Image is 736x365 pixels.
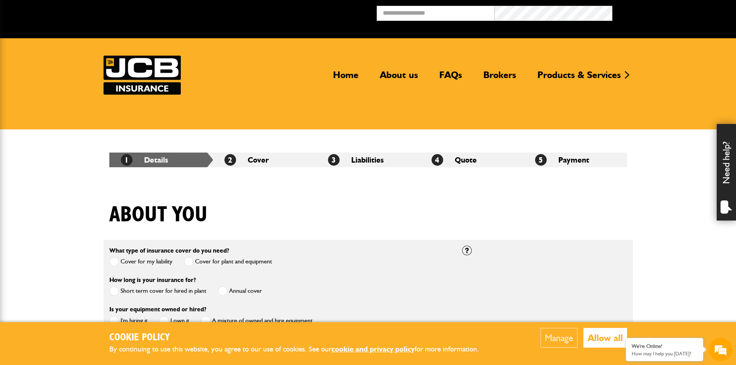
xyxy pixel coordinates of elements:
[109,306,206,312] label: Is your equipment owned or hired?
[109,277,196,283] label: How long is your insurance for?
[109,257,172,267] label: Cover for my liability
[109,343,492,355] p: By continuing to use this website, you agree to our use of cookies. See our for more information.
[201,316,313,326] label: A mixture of owned and hire equipment
[524,153,627,167] li: Payment
[331,345,415,353] a: cookie and privacy policy
[433,69,468,87] a: FAQs
[612,6,730,18] button: Broker Login
[374,69,424,87] a: About us
[109,316,148,326] label: I'm hiring it
[632,351,697,357] p: How may I help you today?
[159,316,189,326] label: I own it
[218,286,262,296] label: Annual cover
[109,286,206,296] label: Short term cover for hired in plant
[717,124,736,221] div: Need help?
[420,153,524,167] li: Quote
[109,332,492,344] h2: Cookie Policy
[632,343,697,350] div: We're Online!
[583,328,627,348] button: Allow all
[213,153,316,167] li: Cover
[109,248,229,254] label: What type of insurance cover do you need?
[328,154,340,166] span: 3
[535,154,547,166] span: 5
[532,69,627,87] a: Products & Services
[104,56,181,95] img: JCB Insurance Services logo
[478,69,522,87] a: Brokers
[109,153,213,167] li: Details
[104,56,181,95] a: JCB Insurance Services
[121,154,133,166] span: 1
[224,154,236,166] span: 2
[316,153,420,167] li: Liabilities
[109,202,207,228] h1: About you
[432,154,443,166] span: 4
[327,69,364,87] a: Home
[541,328,578,348] button: Manage
[184,257,272,267] label: Cover for plant and equipment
